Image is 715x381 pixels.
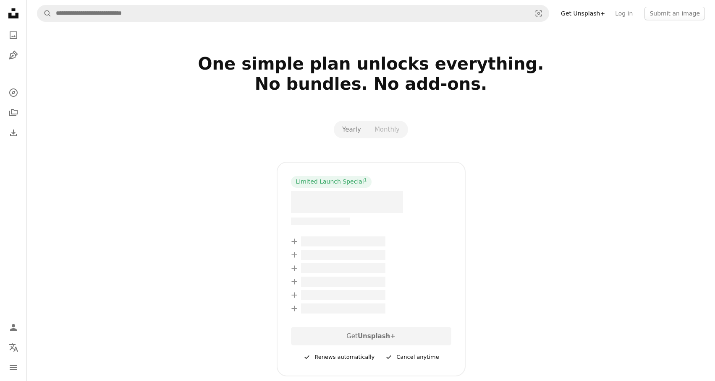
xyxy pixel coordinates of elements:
[5,124,22,141] a: Download History
[529,5,549,21] button: Visual search
[5,359,22,376] button: Menu
[556,7,610,20] a: Get Unsplash+
[301,303,385,314] span: – –––– –––– ––– ––– –––– ––––
[301,277,385,287] span: – –––– –––– ––– ––– –––– ––––
[37,5,52,21] button: Search Unsplash
[368,122,406,137] button: Monthly
[610,7,638,20] a: Log in
[291,191,403,213] span: – –––– ––––.
[101,54,642,114] h2: One simple plan unlocks everything. No bundles. No add-ons.
[301,290,385,300] span: – –––– –––– ––– ––– –––– ––––
[291,176,372,188] div: Limited Launch Special
[37,5,549,22] form: Find visuals sitewide
[644,7,705,20] button: Submit an image
[291,218,350,225] span: –– –––– –––– –––– ––
[303,352,375,362] div: Renews automatically
[5,339,22,356] button: Language
[385,352,439,362] div: Cancel anytime
[301,250,385,260] span: – –––– –––– ––– ––– –––– ––––
[5,5,22,23] a: Home — Unsplash
[5,319,22,336] a: Log in / Sign up
[5,27,22,44] a: Photos
[5,84,22,101] a: Explore
[358,332,395,340] strong: Unsplash+
[5,47,22,64] a: Illustrations
[364,177,367,182] sup: 1
[362,178,369,186] a: 1
[5,104,22,121] a: Collections
[291,327,451,345] div: Get
[335,122,368,137] button: Yearly
[301,236,385,246] span: – –––– –––– ––– ––– –––– ––––
[301,263,385,273] span: – –––– –––– ––– ––– –––– ––––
